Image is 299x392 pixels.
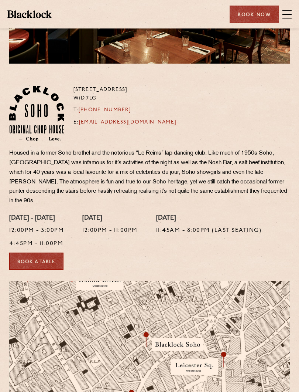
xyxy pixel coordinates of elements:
p: 12:00pm - 11:00pm [82,226,138,236]
p: 4:45pm - 11:00pm [9,239,64,249]
img: Soho-stamp-default.svg [9,86,64,141]
a: [EMAIL_ADDRESS][DOMAIN_NAME] [79,119,176,125]
h4: [DATE] [82,214,138,223]
div: Book Now [230,6,279,23]
h4: [DATE] [156,214,262,223]
a: [PHONE_NUMBER] [79,107,131,113]
p: 12:00pm - 3:00pm [9,226,64,236]
p: 11:45am - 8:00pm (Last seating) [156,226,262,236]
a: Book a Table [9,253,63,270]
p: T: [73,106,176,115]
img: BL_Textured_Logo-footer-cropped.svg [7,10,52,18]
p: [STREET_ADDRESS] W1D 7LG [73,86,176,102]
h4: [DATE] - [DATE] [9,214,64,223]
p: E: [73,118,176,127]
p: Housed in a former Soho brothel and the notorious “Le Reims” lap dancing club. Like much of 1950s... [9,149,290,206]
